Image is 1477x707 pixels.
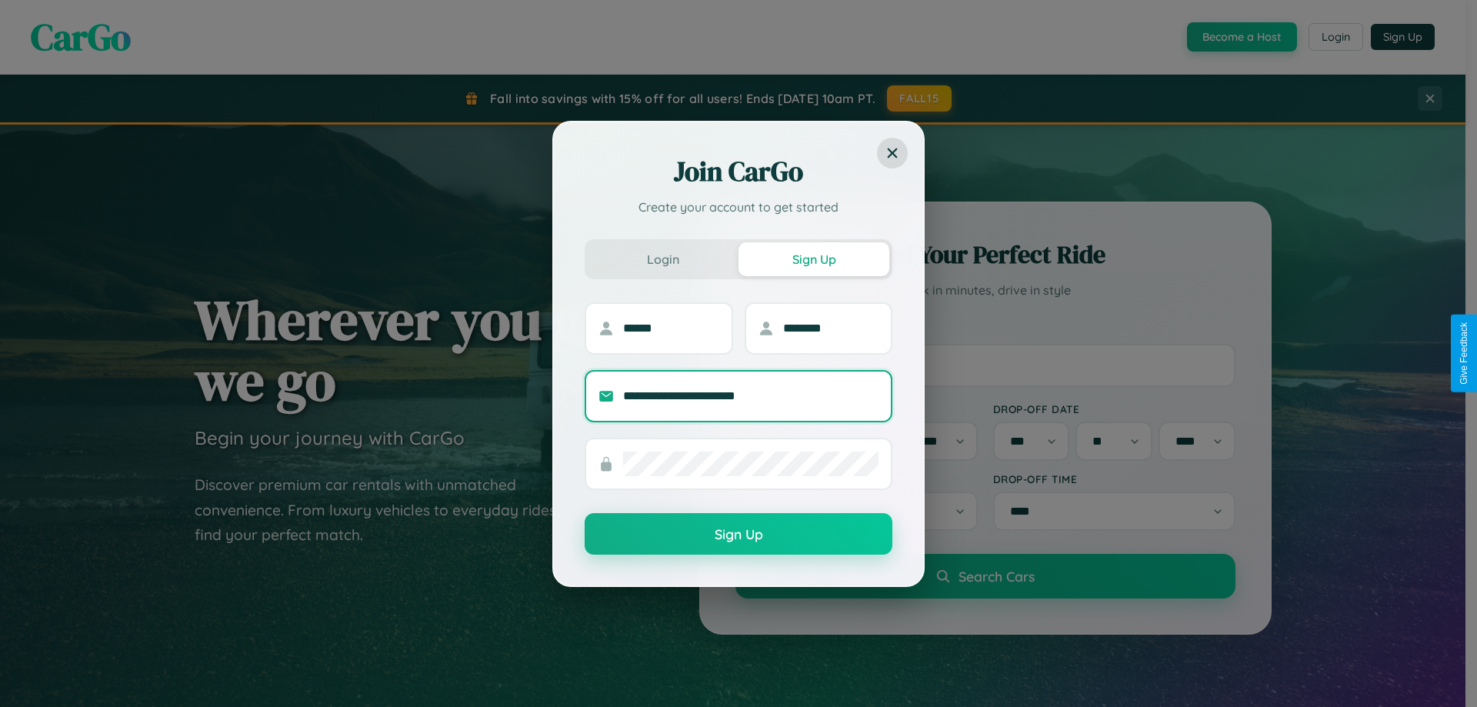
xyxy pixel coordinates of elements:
h2: Join CarGo [585,153,892,190]
button: Sign Up [585,513,892,555]
p: Create your account to get started [585,198,892,216]
div: Give Feedback [1459,322,1469,385]
button: Sign Up [738,242,889,276]
button: Login [588,242,738,276]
